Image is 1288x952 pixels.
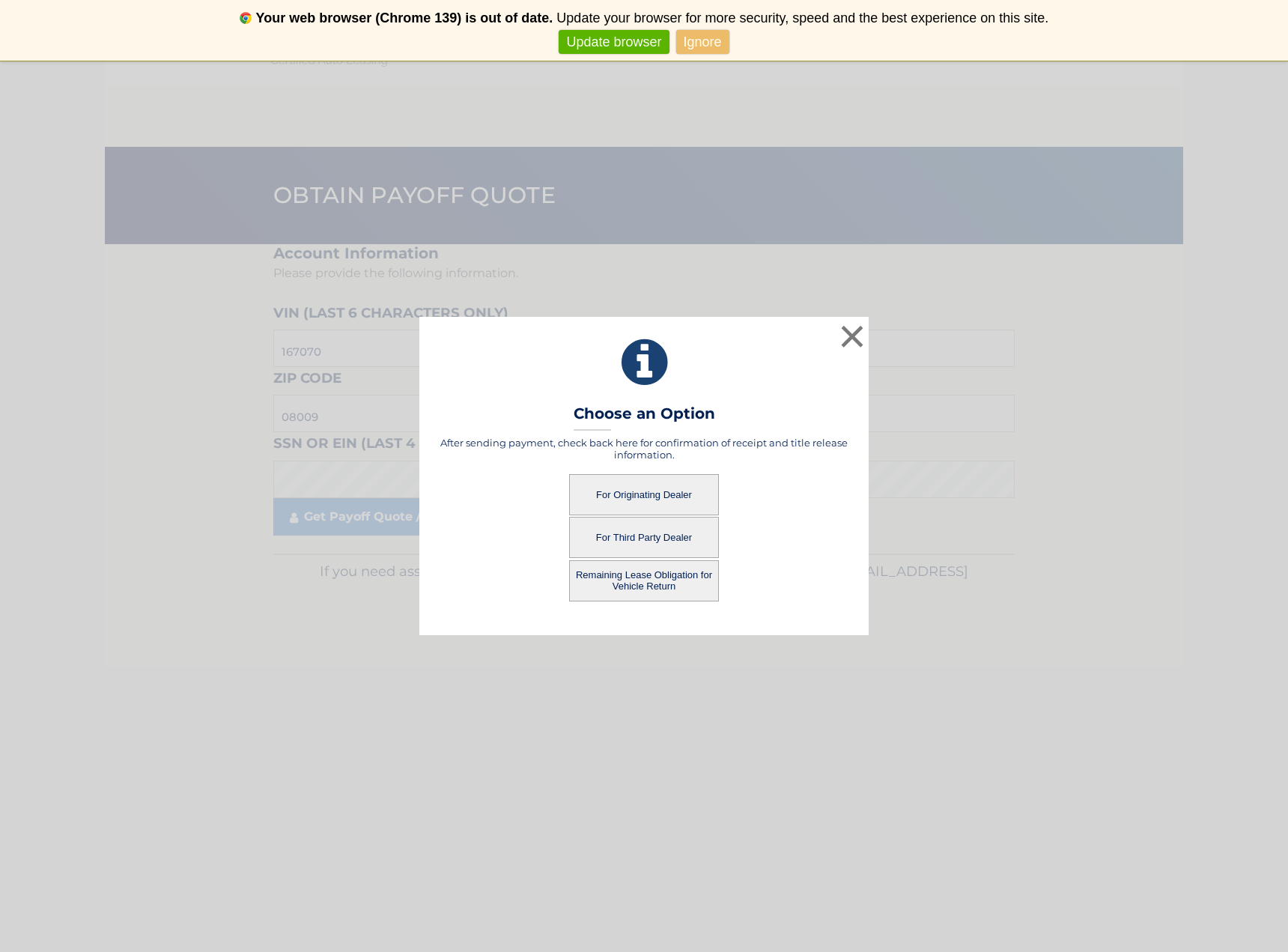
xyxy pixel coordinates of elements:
button: For Third Party Dealer [569,517,719,558]
a: Ignore [676,30,729,55]
button: × [837,321,867,351]
button: Remaining Lease Obligation for Vehicle Return [569,560,719,601]
b: Your web browser (Chrome 139) is out of date. [256,10,553,25]
h5: After sending payment, check back here for confirmation of receipt and title release information. [438,437,850,461]
h3: Choose an Option [574,404,715,431]
a: Update browser [559,30,669,55]
span: Update your browser for more security, speed and the best experience on this site. [556,10,1048,25]
button: For Originating Dealer [569,474,719,515]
